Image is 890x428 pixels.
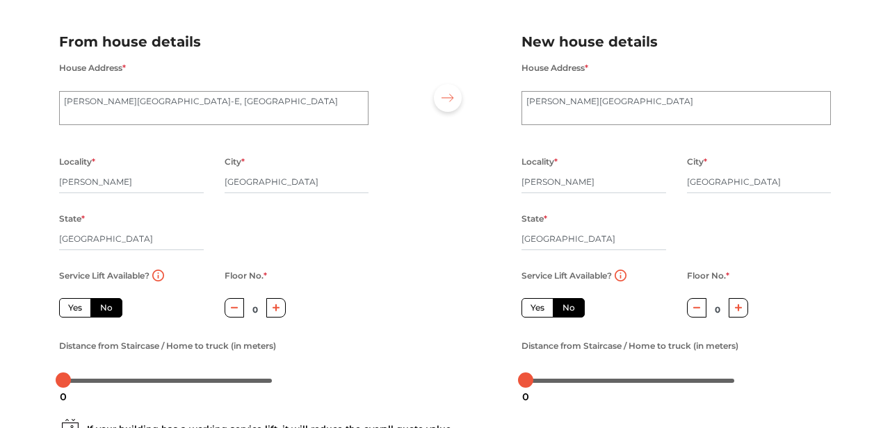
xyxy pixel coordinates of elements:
textarea: [PERSON_NAME][GEOGRAPHIC_DATA] [521,91,831,126]
label: Distance from Staircase / Home to truck (in meters) [521,337,738,355]
label: Floor No. [225,267,267,285]
label: Service Lift Available? [521,267,612,285]
label: State [521,210,547,228]
label: State [59,210,85,228]
label: House Address [59,59,126,77]
div: 0 [54,385,72,409]
label: Service Lift Available? [59,267,149,285]
h2: From house details [59,31,369,53]
div: 0 [517,385,535,409]
label: Locality [521,153,558,171]
label: Yes [521,298,553,318]
label: House Address [521,59,588,77]
label: No [553,298,585,318]
textarea: [PERSON_NAME][GEOGRAPHIC_DATA]-E, [GEOGRAPHIC_DATA] [59,91,369,126]
label: City [225,153,245,171]
label: Locality [59,153,95,171]
h2: New house details [521,31,831,53]
label: City [687,153,707,171]
label: No [90,298,122,318]
label: Floor No. [687,267,729,285]
label: Distance from Staircase / Home to truck (in meters) [59,337,276,355]
label: Yes [59,298,91,318]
